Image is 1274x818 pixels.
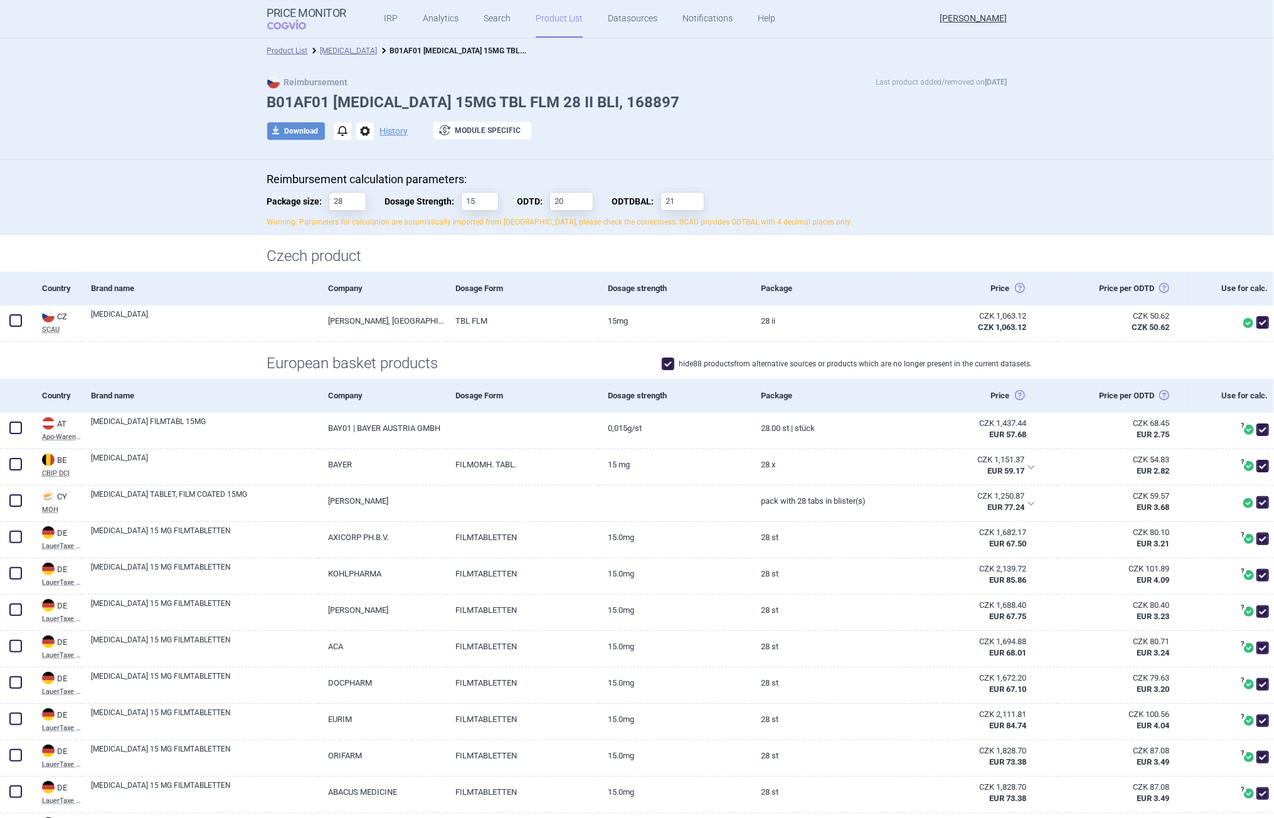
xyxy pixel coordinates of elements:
li: Xarelto [308,45,378,57]
img: Austria [42,417,55,430]
input: ODTDBAL: [661,192,704,211]
span: ? [1239,604,1246,612]
div: Dosage Form [446,379,599,413]
div: Package [751,379,905,413]
div: Price [905,272,1058,305]
a: CZCZSCAU [33,309,82,333]
a: [MEDICAL_DATA] FILMTABL 15MG [91,416,319,438]
div: CZK 54.83 [1067,454,1169,465]
abbr: SP-CAU-010 Německo [914,672,1027,695]
span: ? [1239,750,1246,757]
div: Dosage strength [599,272,752,305]
img: Germany [42,599,55,612]
a: FILMTABLETTEN [446,522,599,553]
strong: CZK 50.62 [1132,322,1169,332]
div: CZK 80.10 [1067,527,1169,538]
span: COGVIO [267,19,324,29]
a: CZK 80.40EUR 3.23 [1058,595,1185,627]
div: Price [905,379,1058,413]
img: Germany [42,708,55,721]
a: [PERSON_NAME], [GEOGRAPHIC_DATA] [319,305,446,336]
abbr: SP-CAU-010 Německo [914,782,1027,804]
a: 15.0mg [599,740,752,771]
div: CZK 1,672.20 [914,672,1027,684]
div: Country [33,272,82,305]
a: ORIFARM [319,740,446,771]
div: CZK 87.08 [1067,745,1169,757]
div: CY [42,490,82,504]
img: Belgium [42,454,55,466]
a: FILMTABLETTEN [446,631,599,662]
strong: CZK 1,063.12 [979,322,1027,332]
img: Germany [42,672,55,684]
span: ? [1239,713,1246,721]
div: BE [42,454,82,467]
abbr: Apo-Warenv.I [42,433,82,440]
a: [MEDICAL_DATA] [91,452,319,475]
a: 28 St [751,631,905,662]
div: Use for calc. [1185,379,1274,413]
a: FILMTABLETTEN [446,595,599,625]
a: BAY01 | BAYER AUSTRIA GMBH [319,413,446,444]
a: CZK 79.63EUR 3.20 [1058,667,1185,700]
div: CZK 1,151.37 [913,454,1025,465]
abbr: LauerTaxe [MEDICAL_DATA] [42,615,82,622]
p: Warning: Parameters for calculation are automatically imported from [GEOGRAPHIC_DATA], please che... [267,217,1007,228]
span: ? [1239,786,1246,794]
abbr: LauerTaxe [MEDICAL_DATA] [42,543,82,550]
a: [MEDICAL_DATA] 15 MG FILMTABLETTEN [91,634,319,657]
a: [MEDICAL_DATA] 15 MG FILMTABLETTEN [91,561,319,584]
strong: Reimbursement [267,77,348,87]
strong: EUR 3.49 [1137,794,1169,803]
span: Package size: [267,192,329,211]
p: Reimbursement calculation parameters: [267,173,1007,186]
abbr: LauerTaxe [MEDICAL_DATA] [42,652,82,659]
a: 15.0mg [599,667,752,698]
button: Download [267,122,325,140]
a: CYCYMOH [33,489,82,513]
li: B01AF01 XARELTO 15MG TBL FLM 28 II BLI, 168897 [378,45,528,57]
h1: Czech product [267,247,1007,265]
a: 15MG [599,305,752,336]
a: 28 St [751,522,905,553]
strong: EUR 3.24 [1137,648,1169,657]
a: 28.00 ST | Stück [751,413,905,444]
a: DEDELauerTaxe [MEDICAL_DATA] [33,743,82,768]
div: Package [751,272,905,305]
a: 28 St [751,558,905,589]
div: CZK 80.40 [1067,600,1169,611]
a: 28 St [751,595,905,625]
span: Obvyklá Denní Terapeutická Dávka Balení [612,192,661,211]
img: Germany [42,635,55,648]
a: 28 St [751,740,905,771]
h1: B01AF01 [MEDICAL_DATA] 15MG TBL FLM 28 II BLI, 168897 [267,93,1007,112]
a: [MEDICAL_DATA] TABLET, FILM COATED 15MG [91,489,319,511]
div: CZK 2,111.81 [914,709,1027,720]
strong: [DATE] [985,78,1007,87]
a: ABACUS MEDICINE [319,777,446,807]
a: CZK 87.08EUR 3.49 [1058,777,1185,809]
div: CZ [42,310,82,324]
abbr: Česko ex-factory [914,311,1027,333]
span: Dosage Strength: [385,192,461,211]
strong: EUR 85.86 [990,575,1027,585]
a: 28 x [751,449,905,480]
strong: EUR 2.82 [1137,466,1169,475]
h1: European basket products [267,354,1007,373]
a: [PERSON_NAME] [319,595,446,625]
div: Brand name [82,379,319,413]
div: CZK 1,688.40 [914,600,1027,611]
div: DE [42,708,82,722]
strong: EUR 77.24 [988,502,1025,512]
span: ? [1239,640,1246,648]
a: DEDELauerTaxe [MEDICAL_DATA] [33,780,82,804]
div: AT [42,417,82,431]
div: DE [42,745,82,758]
span: ? [1239,459,1246,466]
div: CZK 59.57 [1067,491,1169,502]
abbr: MOH [42,506,82,513]
a: KOHLPHARMA [319,558,446,589]
div: Company [319,272,446,305]
a: [PERSON_NAME] [319,486,446,516]
abbr: SP-CAU-010 Rakousko [914,418,1027,440]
